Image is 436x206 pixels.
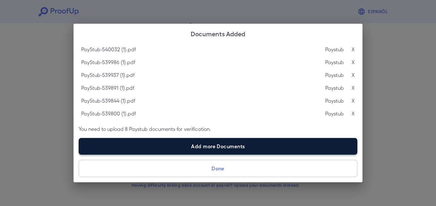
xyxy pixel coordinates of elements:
[352,58,355,66] p: X
[81,84,134,92] p: PayStub-539891 (1).pdf
[352,110,355,117] p: X
[79,138,357,155] label: Add more Documents
[325,110,344,117] p: Paystub
[81,71,135,79] p: PayStub-539937 (1).pdf
[325,84,344,92] p: Paystub
[325,46,344,53] p: Paystub
[81,110,136,117] p: PayStub-539800 (1).pdf
[352,97,355,105] p: X
[325,97,344,105] p: Paystub
[325,71,344,79] p: Paystub
[81,97,135,105] p: PayStub-539844 (1).pdf
[81,46,136,53] p: PayStub-540032 (1).pdf
[81,58,135,66] p: PayStub-539986 (1).pdf
[352,46,355,53] p: X
[74,24,362,43] h2: Documents Added
[79,160,357,177] button: Done
[352,71,355,79] p: X
[352,84,355,92] p: X
[79,125,357,133] p: You need to upload 8 Paystub documents for verification.
[325,58,344,66] p: Paystub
